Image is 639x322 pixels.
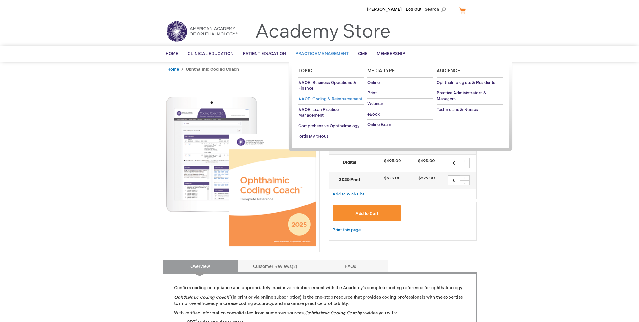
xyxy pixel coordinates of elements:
a: Add to Wish List [333,191,364,197]
button: Add to Cart [333,205,402,221]
a: Customer Reviews2 [238,260,313,272]
span: Online [367,80,380,85]
span: Webinar [367,101,383,106]
span: Add to Cart [355,211,378,216]
span: 2 [292,264,297,269]
td: $529.00 [370,172,415,189]
span: Retina/Vitreous [298,134,329,139]
span: Clinical Education [188,51,234,56]
a: Print this page [333,226,361,234]
input: Qty [448,158,460,168]
span: Media Type [367,68,395,74]
span: AAOE: Lean Practice Management [298,107,339,118]
span: Practice Administrators & Managers [437,90,487,101]
span: Ophthalmologists & Residents [437,80,495,85]
span: Comprehensive Ophthalmology [298,123,360,128]
a: Overview [163,260,238,272]
span: Audience [437,68,460,74]
p: (in print or via online subscription) is the one-stop resource that provides coding professionals... [174,294,465,307]
span: Technicians & Nurses [437,107,478,112]
span: Search [425,3,449,16]
td: $495.00 [415,155,438,172]
em: Ophthalmic Coding Coach [305,310,360,316]
span: eBook [367,112,380,117]
strong: Ophthalmic Coding Coach [186,67,239,72]
a: Home [167,67,179,72]
img: Ophthalmic Coding Coach [166,96,316,247]
span: Home [166,51,178,56]
div: - [460,180,470,185]
em: Ophthalmic Coding Coach [174,295,231,300]
a: [PERSON_NAME] [367,7,402,12]
span: Practice Management [295,51,349,56]
div: + [460,175,470,181]
div: + [460,158,470,163]
span: CME [358,51,367,56]
span: AAOE: Business Operations & Finance [298,80,356,91]
sup: ™ [229,294,231,298]
a: FAQs [313,260,388,272]
p: With verified information consolidated from numerous sources, provides you with: [174,310,465,316]
input: Qty [448,175,460,185]
a: Log Out [406,7,421,12]
strong: Digital [333,160,367,166]
td: $529.00 [415,172,438,189]
span: Topic [298,68,312,74]
span: Online Exam [367,122,391,127]
span: AAOE: Coding & Reimbursement [298,96,362,101]
a: Academy Store [255,21,391,43]
span: Print [367,90,377,96]
span: Patient Education [243,51,286,56]
div: - [460,163,470,168]
td: $495.00 [370,155,415,172]
strong: 2025 Print [333,177,367,183]
p: Confirm coding compliance and appropriately maximize reimbursement with the Academy’s complete co... [174,285,465,291]
span: Membership [377,51,405,56]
